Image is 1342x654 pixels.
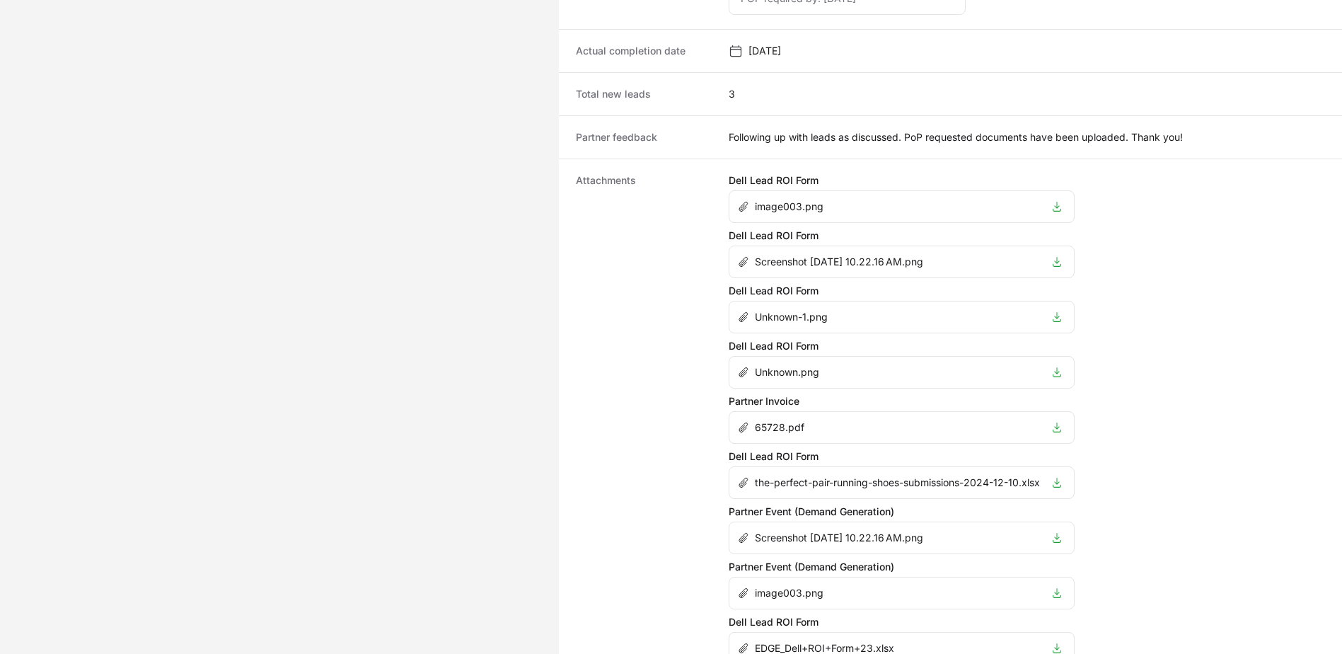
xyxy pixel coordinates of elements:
[755,531,923,545] p: Screenshot [DATE] 10.22.16 AM.png
[729,505,1075,519] h3: Partner Event (Demand Generation)
[755,586,823,600] p: image003.png
[729,173,1075,188] h3: Dell Lead ROI Form
[755,365,819,379] p: Unknown.png
[729,615,1075,629] h3: Dell Lead ROI Form
[729,87,735,101] dd: 3
[755,420,804,435] p: 65728.pdf
[729,394,1075,408] h3: Partner Invoice
[729,130,1183,144] dd: Following up with leads as discussed. PoP requested documents have been uploaded. Thank you!
[729,449,1075,464] h3: Dell Lead ROI Form
[755,310,828,324] p: Unknown-1.png
[755,255,923,269] p: Screenshot [DATE] 10.22.16 AM.png
[755,200,823,214] p: image003.png
[755,476,1040,490] p: the-perfect-pair-running-shoes-submissions-2024-12-10.xlsx
[576,44,712,58] dt: Actual completion date
[729,339,1075,353] h3: Dell Lead ROI Form
[729,284,1075,298] h3: Dell Lead ROI Form
[576,130,712,144] dt: Partner feedback
[729,560,1075,574] h3: Partner Event (Demand Generation)
[729,229,1075,243] h3: Dell Lead ROI Form
[748,44,781,58] p: [DATE]
[576,87,712,101] dt: Total new leads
